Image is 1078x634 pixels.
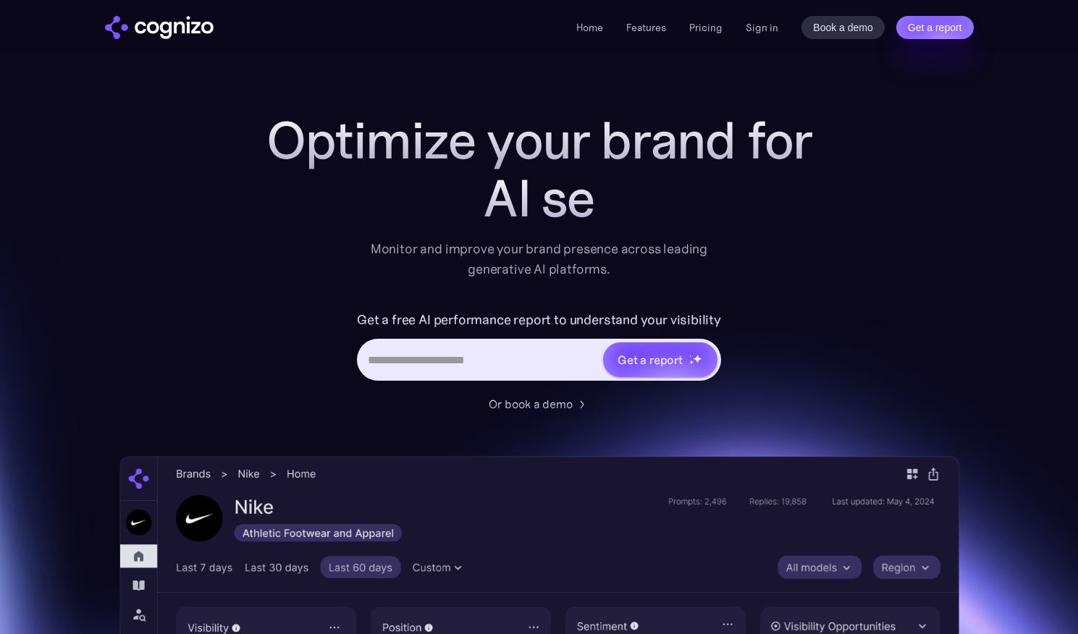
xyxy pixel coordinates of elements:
[105,16,214,39] a: home
[801,16,885,39] a: Book a demo
[576,21,603,34] a: Home
[489,395,590,413] a: Or book a demo
[746,19,778,36] a: Sign in
[357,308,721,331] label: Get a free AI performance report to understand your visibility
[689,21,723,34] a: Pricing
[693,354,702,363] img: star
[361,239,717,279] div: Monitor and improve your brand presence across leading generative AI platforms.
[105,16,214,39] img: cognizo logo
[357,308,721,388] form: Hero URL Input Form
[618,351,683,368] div: Get a report
[602,341,719,379] a: Get a reportstarstarstar
[689,355,691,357] img: star
[896,16,974,39] a: Get a report
[250,169,829,227] div: AI se
[250,111,829,169] h1: Optimize your brand for
[489,395,573,413] div: Or book a demo
[689,360,694,365] img: star
[626,21,666,34] a: Features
